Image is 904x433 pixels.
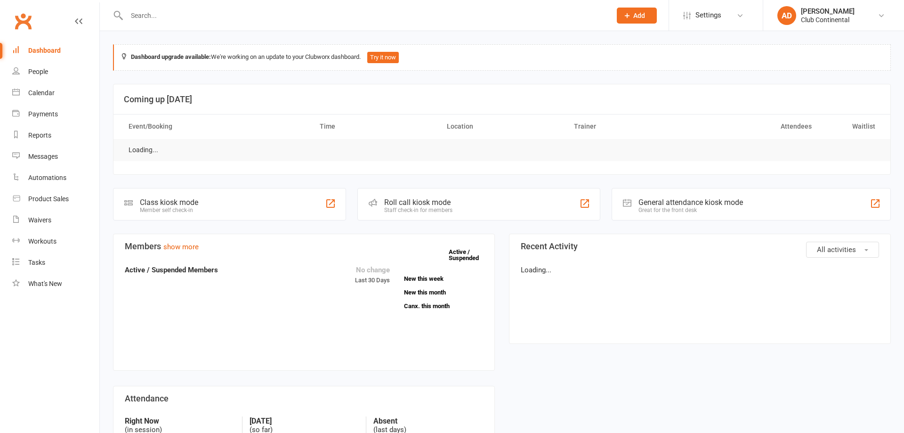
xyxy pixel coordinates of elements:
div: Roll call kiosk mode [384,198,452,207]
a: What's New [12,273,99,294]
strong: [DATE] [250,417,359,425]
th: Location [438,114,565,139]
div: Tasks [28,259,45,266]
div: Staff check-in for members [384,207,452,213]
div: Club Continental [801,16,855,24]
div: Class kiosk mode [140,198,198,207]
strong: Absent [373,417,483,425]
button: Add [617,8,657,24]
a: Product Sales [12,188,99,210]
a: Canx. this month [404,303,483,309]
div: Waivers [28,216,51,224]
th: Waitlist [820,114,884,139]
a: Messages [12,146,99,167]
button: Try it now [367,52,399,63]
div: Messages [28,153,58,160]
strong: Dashboard upgrade available: [131,53,211,60]
div: Automations [28,174,66,181]
div: Workouts [28,237,56,245]
th: Attendees [693,114,820,139]
div: Reports [28,131,51,139]
a: Dashboard [12,40,99,61]
a: Tasks [12,252,99,273]
div: AD [777,6,796,25]
a: New this week [404,276,483,282]
div: Payments [28,110,58,118]
a: New this month [404,289,483,295]
div: Last 30 Days [355,264,390,286]
div: No change [355,264,390,276]
th: Time [311,114,438,139]
div: Dashboard [28,47,61,54]
a: Reports [12,125,99,146]
a: show more [163,243,199,251]
a: Calendar [12,82,99,104]
div: People [28,68,48,75]
div: General attendance kiosk mode [638,198,743,207]
div: Product Sales [28,195,69,203]
h3: Attendance [125,394,483,403]
a: Waivers [12,210,99,231]
div: [PERSON_NAME] [801,7,855,16]
strong: Right Now [125,417,235,425]
a: Payments [12,104,99,125]
div: Calendar [28,89,55,97]
a: People [12,61,99,82]
strong: Active / Suspended Members [125,266,218,274]
span: Settings [695,5,721,26]
a: Clubworx [11,9,35,33]
th: Event/Booking [120,114,311,139]
h3: Coming up [DATE] [124,95,880,104]
th: Trainer [565,114,693,139]
span: All activities [817,245,856,254]
div: Member self check-in [140,207,198,213]
span: Add [633,12,645,19]
p: Loading... [521,264,879,276]
div: Great for the front desk [638,207,743,213]
div: What's New [28,280,62,287]
a: Workouts [12,231,99,252]
td: Loading... [120,139,167,161]
h3: Recent Activity [521,242,879,251]
a: Automations [12,167,99,188]
button: All activities [806,242,879,258]
div: We're working on an update to your Clubworx dashboard. [113,44,891,71]
a: Active / Suspended [449,242,490,268]
input: Search... [124,9,605,22]
h3: Members [125,242,483,251]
